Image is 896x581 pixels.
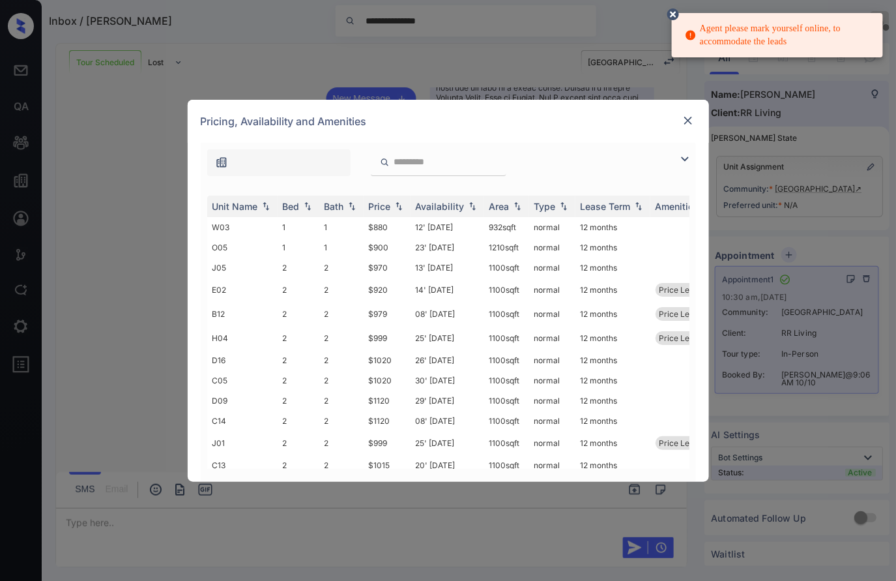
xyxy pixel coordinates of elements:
td: 2 [319,391,364,411]
td: 1100 sqft [484,258,529,278]
td: 12 months [575,278,650,302]
td: 2 [319,411,364,431]
td: 2 [278,350,319,370]
td: 1100 sqft [484,302,529,326]
td: 13' [DATE] [411,258,484,278]
td: normal [529,278,575,302]
td: $920 [364,278,411,302]
td: W03 [207,217,278,237]
td: $880 [364,217,411,237]
td: normal [529,455,575,475]
td: normal [529,302,575,326]
td: B12 [207,302,278,326]
img: icon-zuma [215,156,228,169]
td: 29' [DATE] [411,391,484,411]
td: 2 [319,350,364,370]
img: sorting [632,201,645,211]
td: H04 [207,326,278,350]
td: J05 [207,258,278,278]
img: sorting [345,201,358,211]
td: O05 [207,237,278,258]
td: normal [529,370,575,391]
td: 12 months [575,411,650,431]
td: 12 months [575,326,650,350]
td: normal [529,258,575,278]
img: sorting [466,201,479,211]
td: 30' [DATE] [411,370,484,391]
td: 1100 sqft [484,431,529,455]
td: 1 [319,237,364,258]
td: normal [529,326,575,350]
td: 12' [DATE] [411,217,484,237]
div: Type [534,201,556,212]
div: Amenities [656,201,699,212]
td: normal [529,411,575,431]
td: 2 [278,278,319,302]
img: sorting [259,201,272,211]
td: 12 months [575,391,650,411]
td: $1020 [364,370,411,391]
td: 2 [319,431,364,455]
td: 12 months [575,258,650,278]
td: $999 [364,431,411,455]
div: Bed [283,201,300,212]
td: 2 [319,278,364,302]
td: C05 [207,370,278,391]
td: D09 [207,391,278,411]
td: 2 [319,326,364,350]
td: 26' [DATE] [411,350,484,370]
td: 1210 sqft [484,237,529,258]
img: sorting [511,201,524,211]
td: 12 months [575,431,650,455]
td: $999 [364,326,411,350]
td: 12 months [575,370,650,391]
img: close [682,114,695,127]
td: 2 [319,455,364,475]
td: 2 [278,258,319,278]
td: 1100 sqft [484,411,529,431]
td: normal [529,217,575,237]
td: 12 months [575,217,650,237]
td: 23' [DATE] [411,237,484,258]
td: 25' [DATE] [411,431,484,455]
td: 2 [319,258,364,278]
td: 1 [278,237,319,258]
td: 2 [278,370,319,391]
td: 25' [DATE] [411,326,484,350]
td: 2 [278,391,319,411]
td: $970 [364,258,411,278]
div: Pricing, Availability and Amenities [188,100,709,143]
td: 2 [319,370,364,391]
td: 12 months [575,237,650,258]
td: 2 [278,411,319,431]
td: D16 [207,350,278,370]
td: E02 [207,278,278,302]
td: $1015 [364,455,411,475]
img: sorting [301,201,314,211]
td: 12 months [575,302,650,326]
td: 2 [278,302,319,326]
div: Bath [325,201,344,212]
td: normal [529,391,575,411]
td: 2 [278,326,319,350]
td: normal [529,431,575,455]
div: Price [369,201,391,212]
span: Price Leader [659,333,707,343]
div: Unit Name [212,201,258,212]
td: 1100 sqft [484,350,529,370]
td: 1 [278,217,319,237]
div: Lease Term [581,201,631,212]
td: 1100 sqft [484,455,529,475]
td: 2 [319,302,364,326]
td: 1 [319,217,364,237]
td: $1120 [364,391,411,411]
td: 08' [DATE] [411,411,484,431]
td: $1020 [364,350,411,370]
td: J01 [207,431,278,455]
td: C13 [207,455,278,475]
td: $900 [364,237,411,258]
td: C14 [207,411,278,431]
td: 12 months [575,350,650,370]
td: $979 [364,302,411,326]
td: 1100 sqft [484,391,529,411]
